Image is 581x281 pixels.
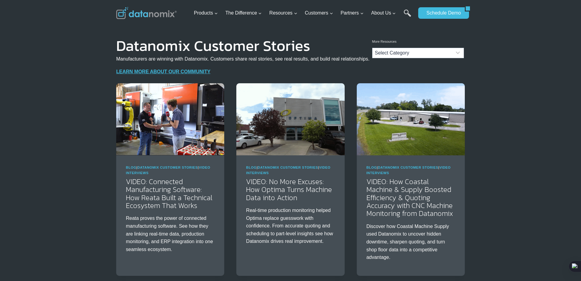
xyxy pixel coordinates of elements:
[366,223,455,261] p: Discover how Coastal Machine Supply used Datanomix to uncover hidden downtime, sharpen quoting, a...
[116,41,369,50] h1: Datanomix Customer Stories
[246,176,332,203] a: VIDEO: No More Excuses: How Optima Turns Machine Data into Action
[246,166,330,175] span: | |
[366,166,451,175] span: | |
[116,83,224,155] img: Reata’s Connected Manufacturing Software Ecosystem
[225,9,262,17] span: The Difference
[340,9,363,17] span: Partners
[258,166,318,169] a: Datanomix Customer Stories
[378,166,438,169] a: Datanomix Customer Stories
[366,176,453,219] a: VIDEO: How Coastal Machine & Supply Boosted Efficiency & Quoting Accuracy with CNC Machine Monito...
[246,207,335,245] p: Real-time production monitoring helped Optima replace guesswork with confidence. From accurate qu...
[418,7,465,19] a: Schedule Demo
[269,9,297,17] span: Resources
[372,39,464,45] p: More Resources
[366,166,377,169] a: Blog
[126,166,136,169] a: Blog
[116,69,210,74] a: LEARN MORE ABOUT OUR COMMUNITY
[194,9,218,17] span: Products
[357,83,465,155] img: Coastal Machine Improves Efficiency & Quotes with Datanomix
[246,166,257,169] a: Blog
[126,214,215,253] p: Reata proves the power of connected manufacturing software. See how they are linking real-time da...
[137,166,198,169] a: Datanomix Customer Stories
[116,55,369,63] p: Manufacturers are winning with Datanomix. Customers share real stories, see real results, and bui...
[126,176,212,211] a: VIDEO: Connected Manufacturing Software: How Reata Built a Technical Ecosystem That Works
[126,166,210,175] span: | |
[404,9,411,23] a: Search
[236,83,344,155] img: Discover how Optima Manufacturing uses Datanomix to turn raw machine data into real-time insights...
[305,9,333,17] span: Customers
[116,7,177,19] img: Datanomix
[192,3,415,23] nav: Primary Navigation
[371,9,396,17] span: About Us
